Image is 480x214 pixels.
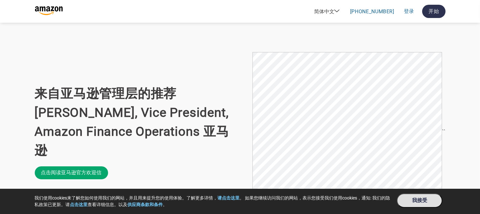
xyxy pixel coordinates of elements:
h3: 来自亚马逊管理层的推荐 [PERSON_NAME], Vice President, Amazon Finance Operations 亚马逊 [35,84,240,160]
button: 我接受 [397,193,442,208]
a: [PHONE_NUMBER] [350,9,394,15]
a: 点击阅读亚马逊官方欢迎信 [35,166,108,179]
a: 登录 [404,8,414,15]
a: 点击这里 [70,202,88,207]
a: 供应商条款和条件 [128,202,163,207]
a: 请点击这里 [218,195,240,200]
p: 我们使用cookies来了解您如何使用我们的网站，并且用来提升您的使用体验。了解更多详情， 。 如果您继续访问我们的网站，表示您接受我们使用cookies，通知: 我们的隐私政策已更新。请 查看... [35,195,391,208]
img: Amazon [35,6,63,15]
a: 开始 [422,5,445,18]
